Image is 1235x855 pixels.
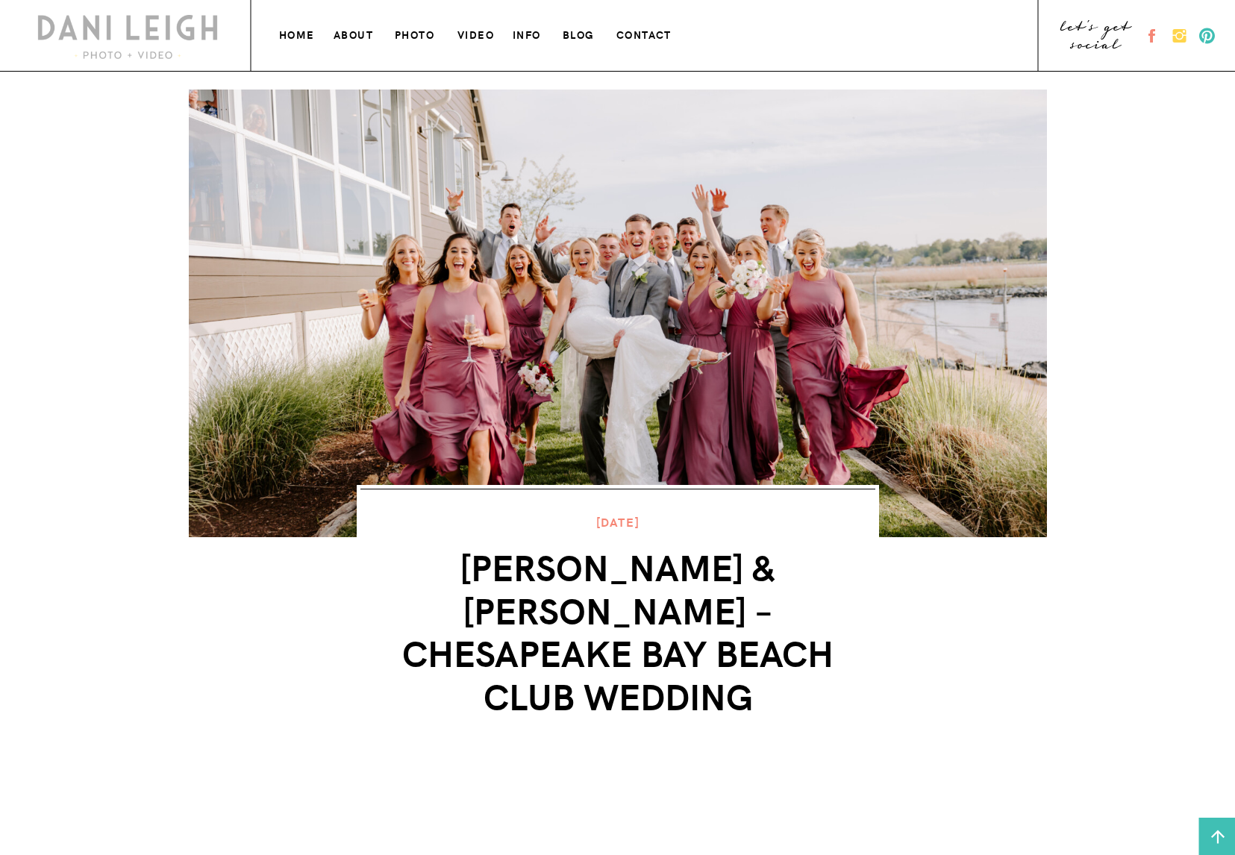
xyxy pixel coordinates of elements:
a: blog [563,25,598,41]
a: home [279,25,317,41]
a: contact [616,25,675,41]
a: info [513,25,544,41]
a: about [334,25,375,41]
p: [DATE] [451,511,786,533]
a: photo [395,25,437,41]
h1: [PERSON_NAME] & [PERSON_NAME] – Chesapeake Bay Beach Club Wedding [387,545,850,716]
a: VIDEO [457,25,496,41]
a: let's get social [1059,23,1134,48]
h1: Title [357,474,909,513]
